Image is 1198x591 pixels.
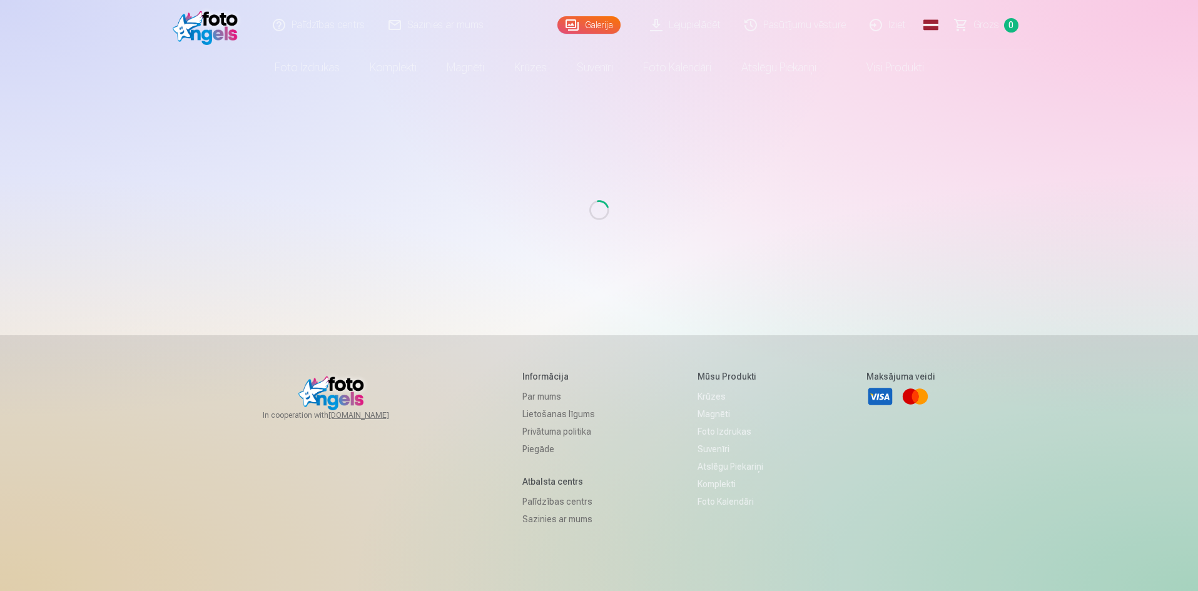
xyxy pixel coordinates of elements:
[522,510,595,528] a: Sazinies ar mums
[698,458,763,475] a: Atslēgu piekariņi
[973,18,999,33] span: Grozs
[628,50,726,85] a: Foto kalendāri
[698,388,763,405] a: Krūzes
[901,383,929,410] a: Mastercard
[522,440,595,458] a: Piegāde
[557,16,621,34] a: Galerija
[698,440,763,458] a: Suvenīri
[866,383,894,410] a: Visa
[726,50,831,85] a: Atslēgu piekariņi
[328,410,419,420] a: [DOMAIN_NAME]
[499,50,562,85] a: Krūzes
[522,493,595,510] a: Palīdzības centrs
[698,493,763,510] a: Foto kalendāri
[522,475,595,488] h5: Atbalsta centrs
[432,50,499,85] a: Magnēti
[1004,18,1018,33] span: 0
[263,410,419,420] span: In cooperation with
[522,388,595,405] a: Par mums
[866,370,935,383] h5: Maksājuma veidi
[355,50,432,85] a: Komplekti
[522,370,595,383] h5: Informācija
[562,50,628,85] a: Suvenīri
[698,405,763,423] a: Magnēti
[522,405,595,423] a: Lietošanas līgums
[522,423,595,440] a: Privātuma politika
[831,50,939,85] a: Visi produkti
[698,370,763,383] h5: Mūsu produkti
[260,50,355,85] a: Foto izdrukas
[698,423,763,440] a: Foto izdrukas
[698,475,763,493] a: Komplekti
[173,5,245,45] img: /fa1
